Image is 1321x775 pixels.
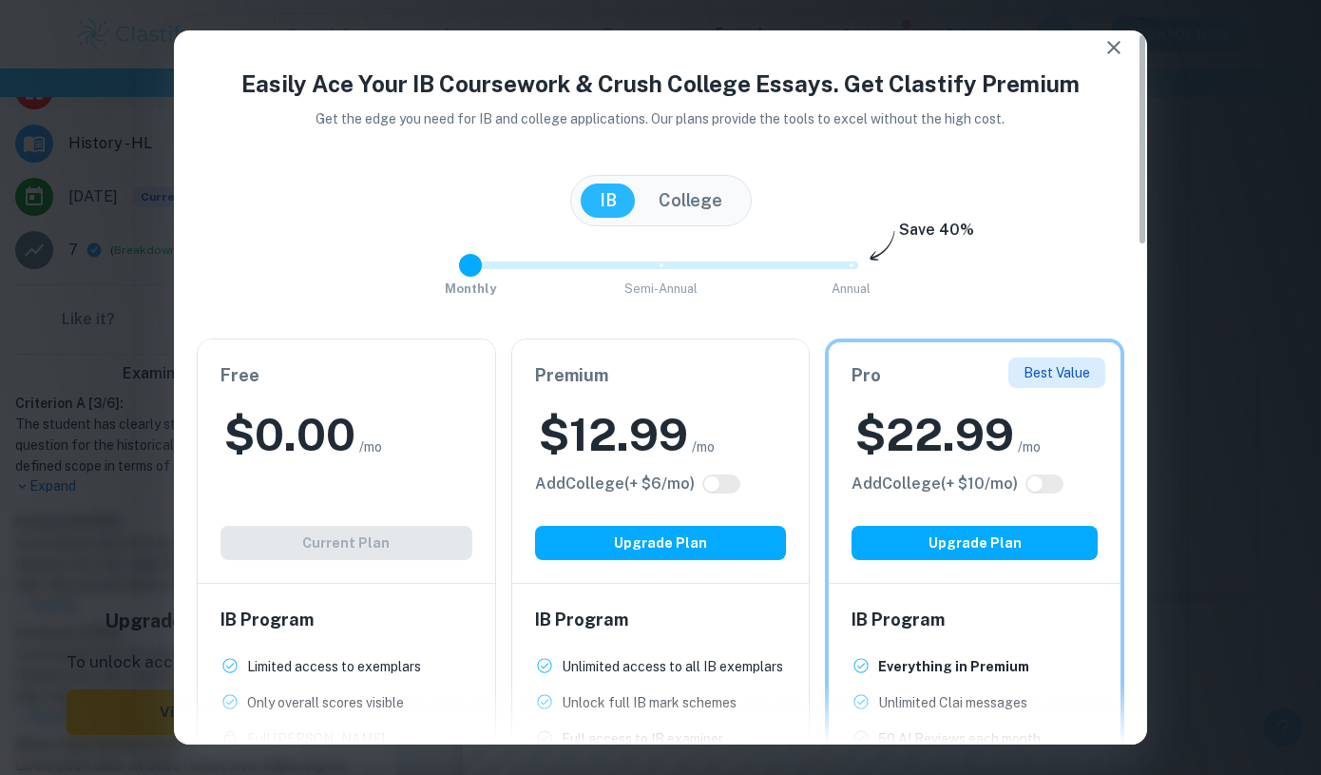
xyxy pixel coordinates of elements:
button: IB [581,184,636,218]
button: College [640,184,741,218]
h2: $ 12.99 [539,404,688,465]
p: Unlimited access to all IB exemplars [562,656,783,677]
span: Annual [832,281,871,296]
h6: Click to see all the additional College features. [852,473,1018,495]
button: Upgrade Plan [535,526,787,560]
h6: Click to see all the additional College features. [535,473,695,495]
span: /mo [692,436,715,457]
p: Limited access to exemplars [247,656,421,677]
span: /mo [359,436,382,457]
h6: Free [220,362,472,389]
p: Best Value [1024,362,1090,383]
h2: $ 22.99 [855,404,1014,465]
span: /mo [1018,436,1041,457]
h6: IB Program [220,607,472,633]
button: Upgrade Plan [852,526,1098,560]
h6: IB Program [535,607,787,633]
h6: Pro [852,362,1098,389]
p: Get the edge you need for IB and college applications. Our plans provide the tools to excel witho... [290,108,1032,129]
span: Monthly [445,281,496,296]
h6: IB Program [852,607,1098,633]
h6: Premium [535,362,787,389]
p: Everything in Premium [878,656,1029,677]
span: Semi-Annual [624,281,698,296]
img: subscription-arrow.svg [870,230,895,262]
h2: $ 0.00 [224,404,355,465]
h6: Save 40% [899,219,974,251]
h4: Easily Ace Your IB Coursework & Crush College Essays. Get Clastify Premium [197,67,1124,101]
